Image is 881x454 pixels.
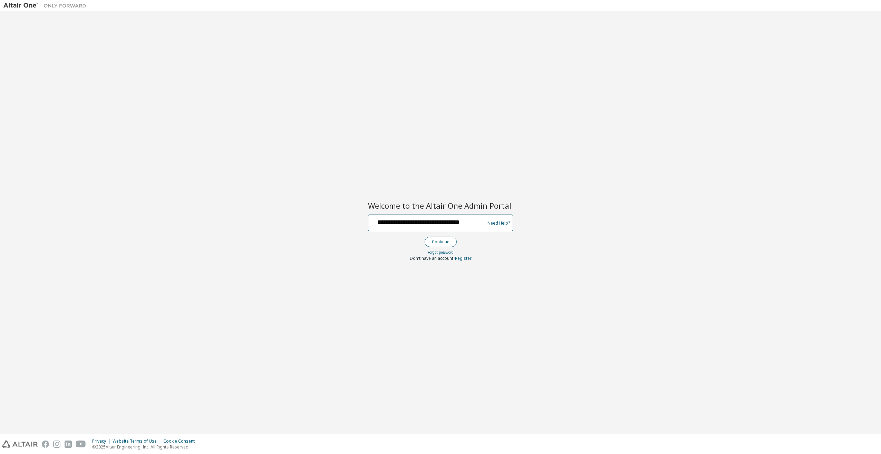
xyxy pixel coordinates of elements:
[368,201,513,210] h2: Welcome to the Altair One Admin Portal
[428,250,454,255] a: Forgot password
[65,441,72,448] img: linkedin.svg
[92,438,113,444] div: Privacy
[410,255,455,261] span: Don't have an account?
[113,438,163,444] div: Website Terms of Use
[42,441,49,448] img: facebook.svg
[425,237,457,247] button: Continue
[92,444,199,450] p: © 2025 Altair Engineering, Inc. All Rights Reserved.
[76,441,86,448] img: youtube.svg
[53,441,60,448] img: instagram.svg
[455,255,472,261] a: Register
[2,441,38,448] img: altair_logo.svg
[3,2,90,9] img: Altair One
[163,438,199,444] div: Cookie Consent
